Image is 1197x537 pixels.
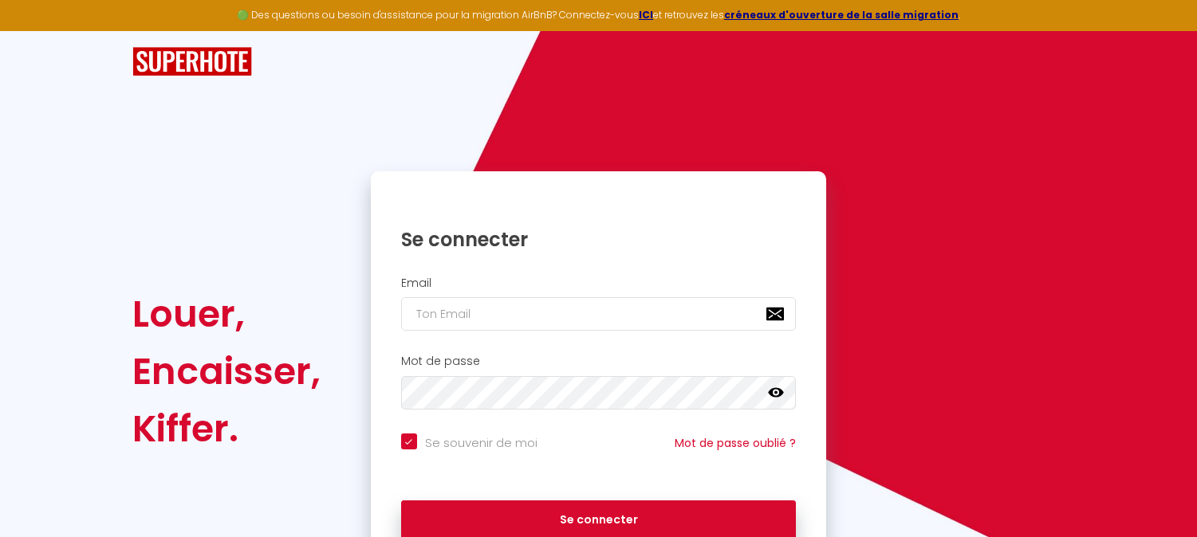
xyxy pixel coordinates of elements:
div: Kiffer. [132,400,321,457]
div: Louer, [132,285,321,343]
h1: Se connecter [401,227,797,252]
a: ICI [639,8,653,22]
h2: Email [401,276,797,290]
a: Mot de passe oublié ? [675,435,796,451]
div: Encaisser, [132,343,321,400]
input: Ton Email [401,297,797,331]
h2: Mot de passe [401,355,797,368]
a: créneaux d'ouverture de la salle migration [724,8,959,22]
img: SuperHote logo [132,47,252,76]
